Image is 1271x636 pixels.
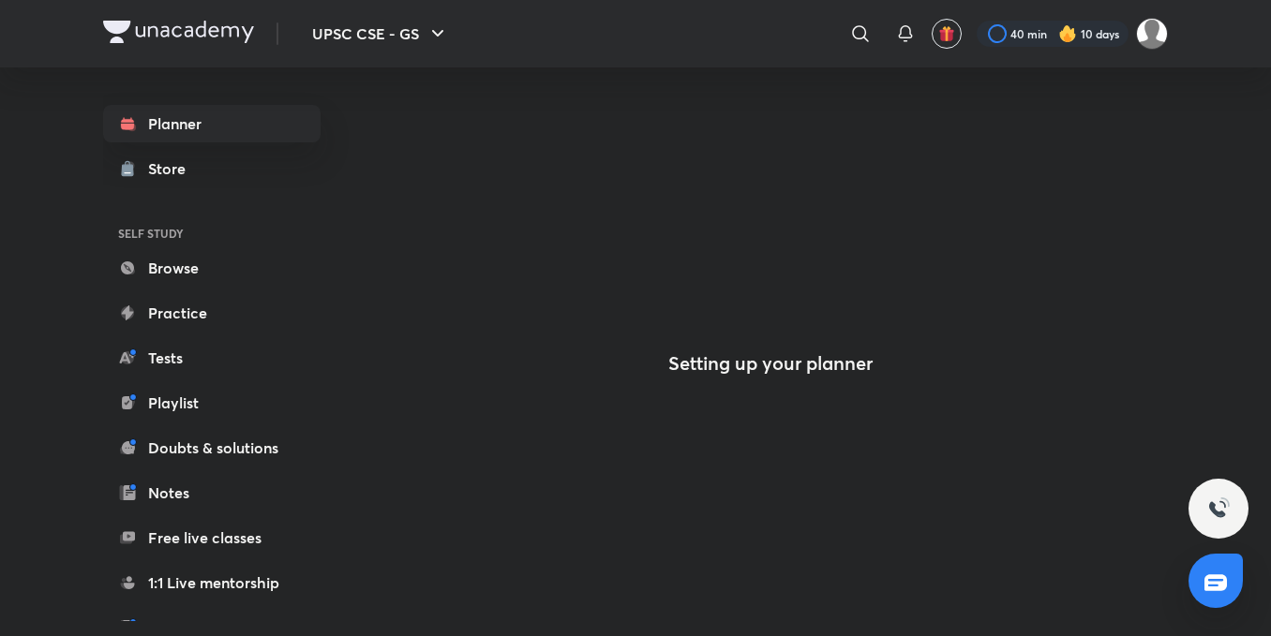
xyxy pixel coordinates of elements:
[103,294,321,332] a: Practice
[1207,497,1230,520] img: ttu
[103,21,254,48] a: Company Logo
[1136,18,1168,50] img: Komal
[103,249,321,287] a: Browse
[103,384,321,422] a: Playlist
[938,25,955,42] img: avatar
[148,157,197,180] div: Store
[103,217,321,249] h6: SELF STUDY
[103,519,321,556] a: Free live classes
[301,15,460,52] button: UPSC CSE - GS
[1058,24,1077,43] img: streak
[103,339,321,377] a: Tests
[103,474,321,511] a: Notes
[668,352,873,375] h4: Setting up your planner
[103,105,321,142] a: Planner
[103,21,254,43] img: Company Logo
[103,429,321,466] a: Doubts & solutions
[103,564,321,601] a: 1:1 Live mentorship
[932,19,962,49] button: avatar
[103,150,321,187] a: Store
